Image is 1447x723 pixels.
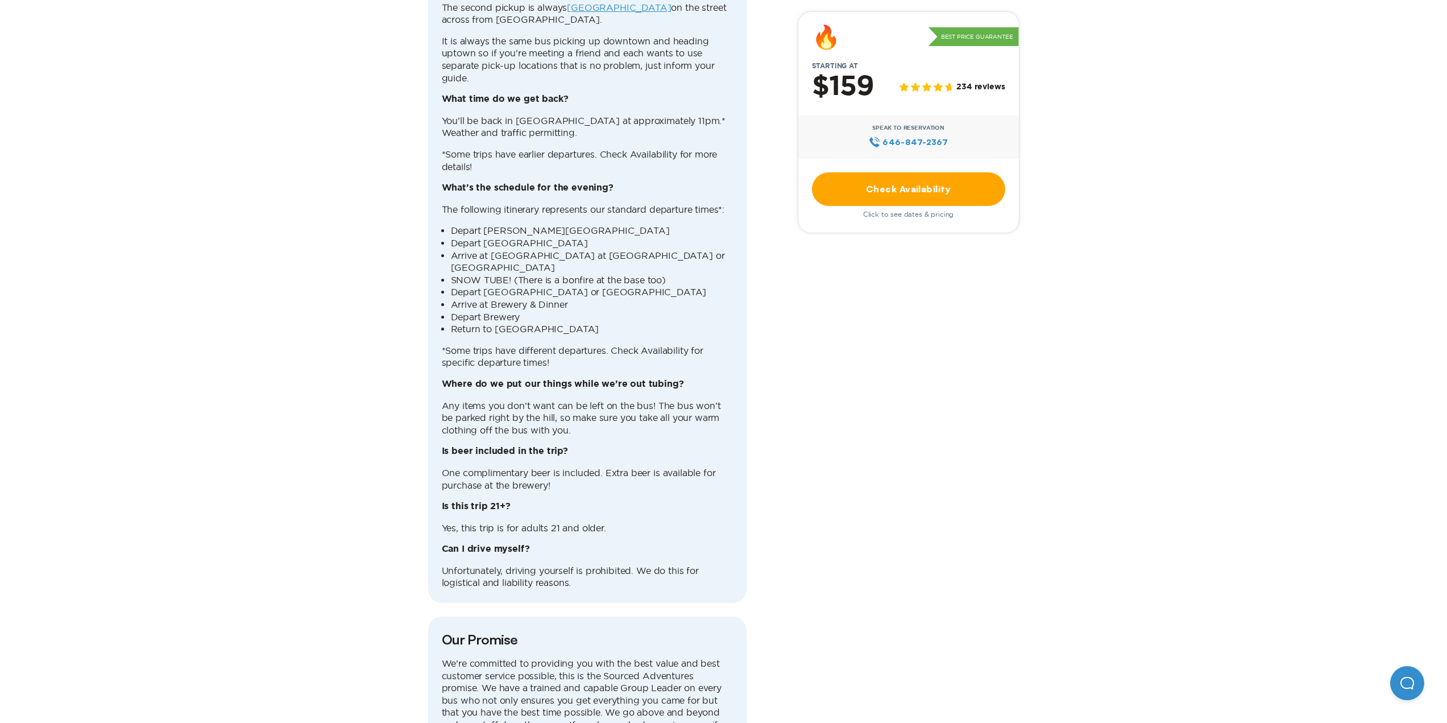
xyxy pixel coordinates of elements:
span: Starting at [798,62,872,70]
p: Unfortunately, driving yourself is prohibited. We do this for logistical and liability reasons. [442,565,733,589]
p: *Some trips have earlier departures. Check Availability for more details! [442,148,733,173]
span: Click to see dates & pricing [863,210,954,218]
span: 234 reviews [956,83,1005,93]
li: SNOW TUBE! (There is a bonfire at the base too) [451,274,733,287]
p: Can I drive myself? [442,543,733,556]
a: [GEOGRAPHIC_DATA] [567,2,671,13]
p: What time do we get back? [442,93,733,106]
a: 646‍-847‍-2367 [869,136,948,148]
p: Yes, this trip is for adults 21 and older. [442,522,733,535]
p: *Some trips have different departures. Check Availability for specific departure times! [442,345,733,369]
p: Where do we put our things while we’re out tubing? [442,378,733,391]
p: One complimentary beer is included. Extra beer is available for purchase at the brewery! [442,467,733,491]
span: 646‍-847‍-2367 [882,136,948,148]
p: The second pickup is always on the street across from [GEOGRAPHIC_DATA]. [442,2,733,26]
h2: $159 [812,72,874,102]
div: 🔥 [812,26,840,48]
p: Best Price Guarantee [928,27,1019,47]
li: Arrive at Brewery & Dinner [451,299,733,311]
p: It is always the same bus picking up downtown and heading uptown so if you’re meeting a friend an... [442,35,733,84]
span: Speak to Reservation [872,125,944,131]
li: Arrive at [GEOGRAPHIC_DATA] at [GEOGRAPHIC_DATA] or [GEOGRAPHIC_DATA] [451,250,733,274]
li: Depart [GEOGRAPHIC_DATA] or [GEOGRAPHIC_DATA] [451,286,733,299]
iframe: Help Scout Beacon - Open [1390,666,1424,700]
p: Is this trip 21+? [442,501,733,513]
li: Return to [GEOGRAPHIC_DATA] [451,323,733,336]
h3: Our Promise [442,630,733,648]
p: The following itinerary represents our standard departure times*: [442,204,733,216]
li: Depart [GEOGRAPHIC_DATA] [451,237,733,250]
p: Any items you don’t want can be left on the bus! The bus won’t be parked right by the hill, so ma... [442,400,733,437]
li: Depart Brewery [451,311,733,324]
a: Check Availability [812,172,1005,206]
p: What’s the schedule for the evening? [442,182,733,195]
p: Is beer included in the trip? [442,445,733,458]
li: Depart [PERSON_NAME][GEOGRAPHIC_DATA] [451,225,733,237]
p: You’ll be back in [GEOGRAPHIC_DATA] at approximately 11pm.* Weather and traffic permitting. [442,115,733,139]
